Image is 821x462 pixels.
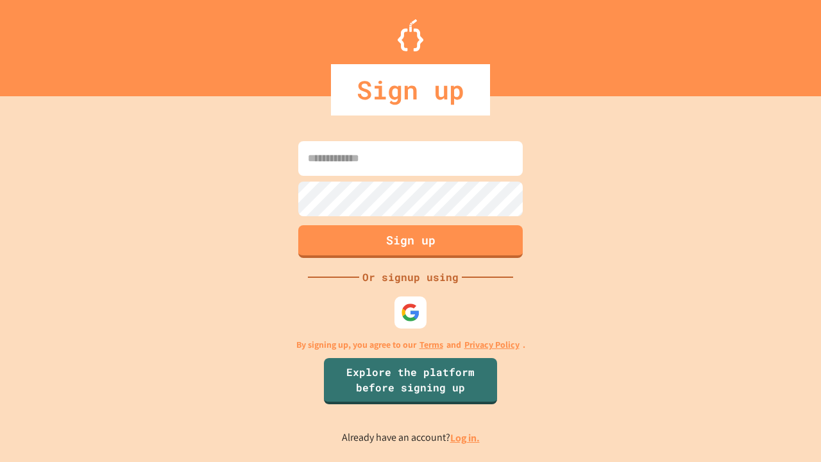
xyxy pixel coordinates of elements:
[342,430,480,446] p: Already have an account?
[419,338,443,352] a: Terms
[296,338,525,352] p: By signing up, you agree to our and .
[398,19,423,51] img: Logo.svg
[359,269,462,285] div: Or signup using
[331,64,490,116] div: Sign up
[450,431,480,445] a: Log in.
[324,358,497,404] a: Explore the platform before signing up
[464,338,520,352] a: Privacy Policy
[298,225,523,258] button: Sign up
[401,303,420,322] img: google-icon.svg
